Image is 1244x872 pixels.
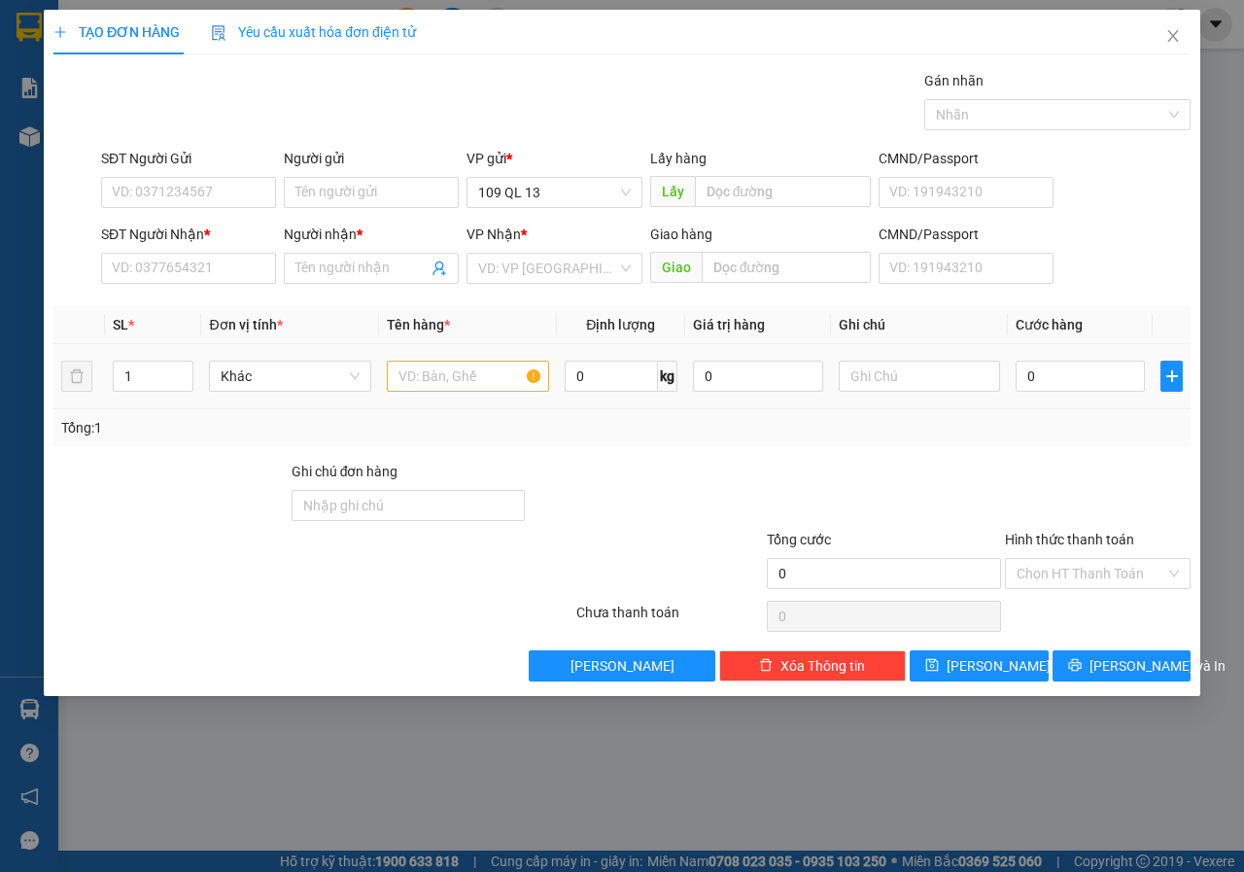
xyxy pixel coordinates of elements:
span: plus [53,25,67,39]
span: Lấy hàng [649,151,706,166]
span: Tên hàng [387,317,450,332]
span: kg [658,361,677,392]
div: SĐT Người Nhận [101,224,276,245]
button: delete [61,361,92,392]
input: VD: Bàn, Ghế [387,361,549,392]
button: Close [1146,10,1200,64]
span: [PERSON_NAME] và In [1088,655,1225,677]
div: SĐT Người Gửi [101,148,276,169]
label: Hình thức thanh toán [1004,532,1133,547]
span: plus [1161,368,1182,384]
span: [PERSON_NAME] [570,655,674,677]
span: SL [113,317,128,332]
span: Yêu cầu xuất hóa đơn điện tử [211,24,416,40]
span: Tổng cước [767,532,831,547]
span: Giao hàng [649,227,711,242]
span: 109 QL 13 [478,178,630,207]
span: Cước hàng [1016,317,1083,332]
span: Đơn vị tính [209,317,282,332]
span: Xóa Thông tin [780,655,865,677]
div: Chưa thanh toán [574,602,765,636]
button: [PERSON_NAME] [529,650,715,681]
span: Giá trị hàng [693,317,765,332]
div: Tổng: 1 [61,417,482,438]
button: deleteXóa Thông tin [719,650,906,681]
input: Dọc đường [694,176,870,207]
button: printer[PERSON_NAME] và In [1052,650,1191,681]
div: VP gửi [466,148,641,169]
span: VP Nhận [466,227,521,242]
span: user-add [432,261,447,276]
input: Ghi Chú [838,361,1000,392]
div: Người gửi [284,148,459,169]
img: icon [211,25,226,41]
span: delete [759,658,773,674]
div: CMND/Passport [879,148,1054,169]
div: CMND/Passport [879,224,1054,245]
label: Ghi chú đơn hàng [291,464,397,479]
span: Lấy [649,176,694,207]
input: Ghi chú đơn hàng [291,490,525,521]
span: save [925,658,939,674]
th: Ghi chú [830,306,1008,344]
span: close [1165,28,1181,44]
span: Định lượng [586,317,655,332]
span: Giao [649,252,701,283]
span: printer [1067,658,1081,674]
label: Gán nhãn [924,73,984,88]
div: Người nhận [284,224,459,245]
span: [PERSON_NAME] [947,655,1051,677]
button: save[PERSON_NAME] [910,650,1049,681]
input: 0 [693,361,822,392]
span: Khác [221,362,360,391]
span: TẠO ĐƠN HÀNG [53,24,180,40]
input: Dọc đường [701,252,870,283]
button: plus [1160,361,1183,392]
